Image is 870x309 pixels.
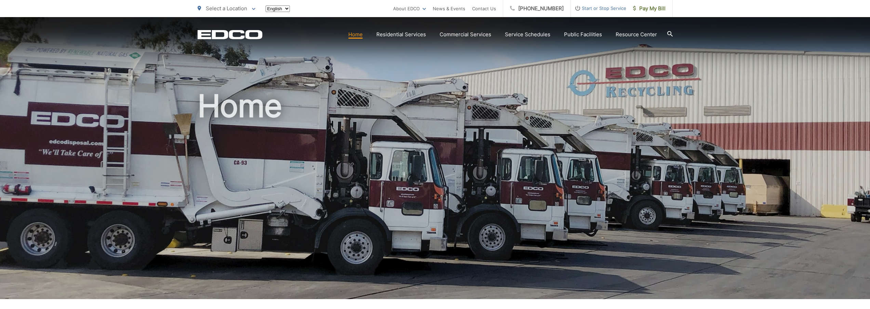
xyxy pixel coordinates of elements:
a: News & Events [433,4,465,13]
h1: Home [198,89,673,305]
a: Public Facilities [564,30,602,39]
a: EDCD logo. Return to the homepage. [198,30,263,39]
a: About EDCO [393,4,426,13]
a: Service Schedules [505,30,550,39]
select: Select a language [266,5,290,12]
a: Home [348,30,363,39]
a: Contact Us [472,4,496,13]
a: Residential Services [376,30,426,39]
span: Pay My Bill [633,4,666,13]
a: Commercial Services [440,30,491,39]
span: Select a Location [206,5,247,12]
a: Resource Center [616,30,657,39]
